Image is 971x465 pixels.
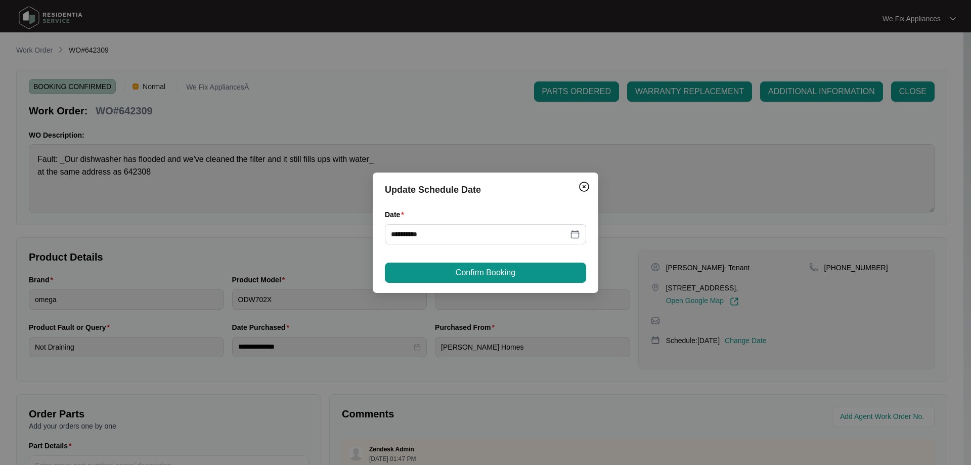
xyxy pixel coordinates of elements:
input: Date [391,229,568,240]
img: closeCircle [578,181,590,193]
button: Close [576,179,592,195]
label: Date [385,209,408,220]
div: Update Schedule Date [385,183,586,197]
button: Confirm Booking [385,263,586,283]
span: Confirm Booking [456,267,515,279]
